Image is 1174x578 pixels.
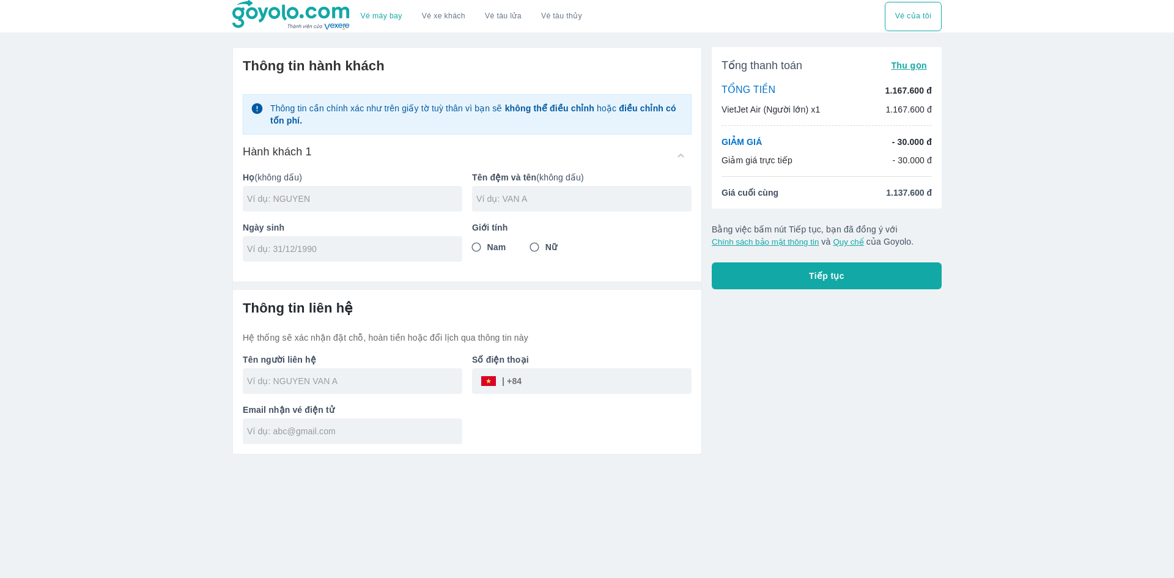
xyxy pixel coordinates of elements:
input: Ví dụ: 31/12/1990 [247,243,450,255]
p: (không dấu) [243,171,462,183]
b: Email nhận vé điện tử [243,405,334,415]
span: Nam [487,241,506,253]
p: Hệ thống sẽ xác nhận đặt chỗ, hoàn tiền hoặc đổi lịch qua thông tin này [243,332,692,344]
p: TỔNG TIỀN [722,84,775,97]
h6: Thông tin liên hệ [243,300,692,317]
p: Bằng việc bấm nút Tiếp tục, bạn đã đồng ý với và của Goyolo. [712,223,942,248]
button: Chính sách bảo mật thông tin [712,237,819,246]
span: Giá cuối cùng [722,187,778,199]
p: Ngày sinh [243,221,462,234]
h6: Thông tin hành khách [243,57,692,75]
p: Giảm giá trực tiếp [722,154,792,166]
button: Vé của tôi [885,2,942,31]
p: Giới tính [472,221,692,234]
p: GIẢM GIÁ [722,136,762,148]
p: 1.167.600 đ [885,103,932,116]
button: Vé tàu thủy [531,2,592,31]
span: Tổng thanh toán [722,58,802,73]
input: Ví dụ: NGUYEN VAN A [247,375,462,387]
span: Thu gọn [891,61,927,70]
p: VietJet Air (Người lớn) x1 [722,103,820,116]
b: Số điện thoại [472,355,529,365]
span: 1.137.600 đ [886,187,932,199]
div: choose transportation mode [885,2,942,31]
button: Tiếp tục [712,262,942,289]
b: Tên đệm và tên [472,172,536,182]
button: Quy chế [833,237,863,246]
strong: không thể điều chỉnh [505,103,594,113]
h6: Hành khách 1 [243,144,312,159]
b: Họ [243,172,254,182]
a: Vé tàu lửa [475,2,531,31]
b: Tên người liên hệ [243,355,316,365]
p: - 30.000 đ [892,136,932,148]
span: Tiếp tục [809,270,844,282]
input: Ví dụ: abc@gmail.com [247,425,462,437]
a: Vé xe khách [422,12,465,21]
p: (không dấu) [472,171,692,183]
input: Ví dụ: NGUYEN [247,193,462,205]
p: - 30.000 đ [892,154,932,166]
div: choose transportation mode [351,2,592,31]
p: Thông tin cần chính xác như trên giấy tờ tuỳ thân vì bạn sẽ hoặc [270,102,684,127]
p: 1.167.600 đ [885,84,932,97]
a: Vé máy bay [361,12,402,21]
span: Nữ [545,241,557,253]
button: Thu gọn [886,57,932,74]
input: Ví dụ: VAN A [476,193,692,205]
